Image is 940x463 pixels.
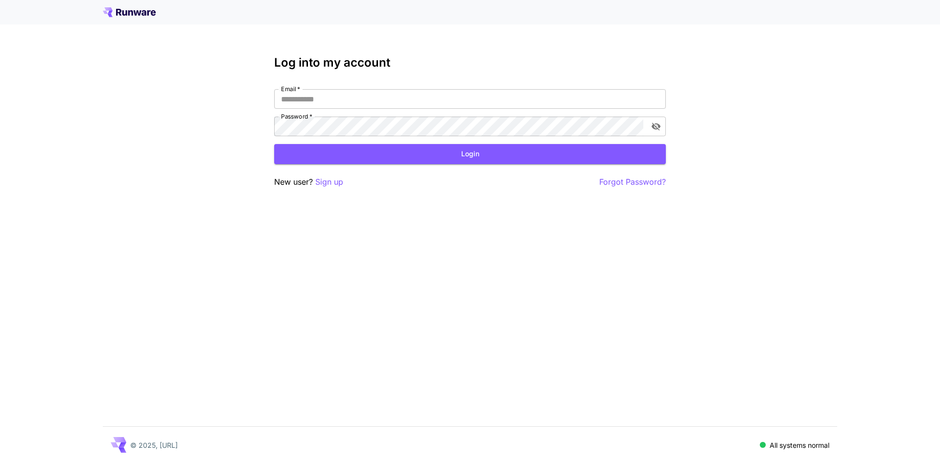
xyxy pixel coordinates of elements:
label: Email [281,85,300,93]
p: All systems normal [770,440,829,450]
p: © 2025, [URL] [130,440,178,450]
button: Forgot Password? [599,176,666,188]
button: Login [274,144,666,164]
button: toggle password visibility [647,118,665,135]
p: New user? [274,176,343,188]
label: Password [281,112,312,121]
button: Sign up [315,176,343,188]
h3: Log into my account [274,56,666,70]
